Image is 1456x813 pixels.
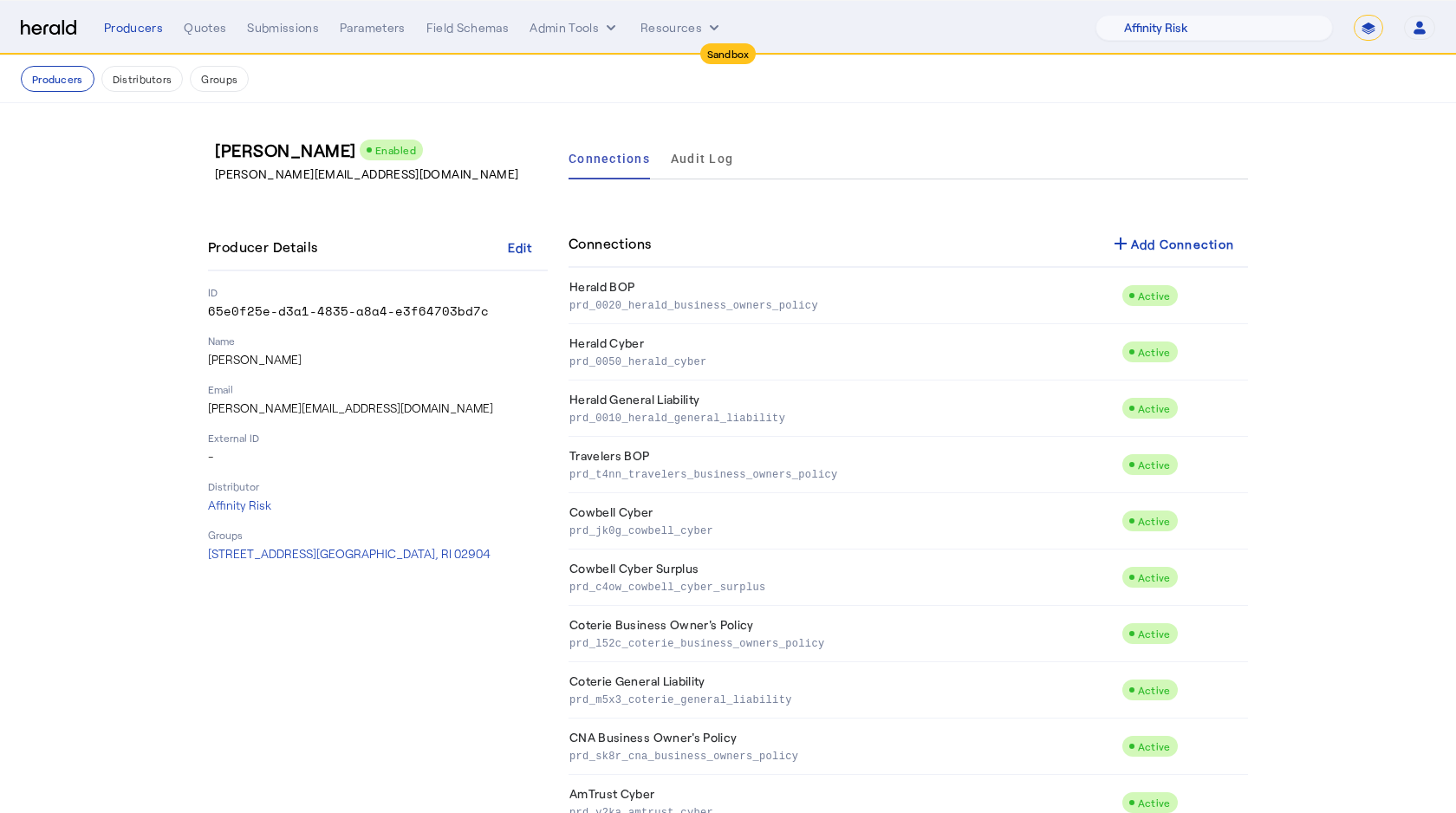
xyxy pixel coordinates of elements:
td: Coterie General Liability [569,662,1121,719]
p: - [208,448,548,465]
span: Enabled [375,144,417,156]
span: [STREET_ADDRESS] [GEOGRAPHIC_DATA], RI 02904 [208,546,491,561]
div: Submissions [247,19,319,36]
p: ID [208,285,548,299]
div: Sandbox [700,43,757,64]
button: internal dropdown menu [530,19,620,36]
p: prd_0020_herald_business_owners_policy [569,296,1115,313]
button: Edit [492,231,548,263]
td: Herald General Liability [569,380,1121,437]
p: Name [208,334,548,348]
span: Active [1138,459,1171,471]
mat-icon: add [1110,233,1131,254]
p: prd_m5x3_coterie_general_liability [569,690,1115,707]
td: Cowbell Cyber Surplus [569,550,1121,606]
p: 65e0f25e-d3a1-4835-a8a4-e3f64703bd7c [208,302,548,320]
p: prd_c4ow_cowbell_cyber_surplus [569,577,1115,595]
span: Active [1138,571,1171,583]
td: CNA Business Owner's Policy [569,719,1121,775]
div: Quotes [184,19,226,36]
span: Active [1138,684,1171,696]
p: Distributor [208,479,548,493]
button: Producers [21,66,94,92]
h4: Connections [569,233,651,254]
div: Field Schemas [426,19,510,36]
a: Audit Log [671,138,733,179]
button: Resources dropdown menu [640,19,723,36]
span: Connections [569,153,650,165]
p: [PERSON_NAME][EMAIL_ADDRESS][DOMAIN_NAME] [208,400,548,417]
p: Groups [208,528,548,542]
p: prd_sk8r_cna_business_owners_policy [569,746,1115,764]
p: External ID [208,431,548,445]
h4: Producer Details [208,237,324,257]
p: Email [208,382,548,396]
button: Groups [190,66,249,92]
td: Herald BOP [569,268,1121,324]
td: Cowbell Cyber [569,493,1121,550]
span: Active [1138,346,1171,358]
span: Active [1138,740,1171,752]
td: Travelers BOP [569,437,1121,493]
p: prd_l52c_coterie_business_owners_policy [569,634,1115,651]
span: Active [1138,515,1171,527]
div: Producers [104,19,163,36]
p: prd_0050_herald_cyber [569,352,1115,369]
td: Coterie Business Owner's Policy [569,606,1121,662]
p: [PERSON_NAME][EMAIL_ADDRESS][DOMAIN_NAME] [215,166,555,183]
span: Active [1138,628,1171,640]
button: Add Connection [1096,228,1249,259]
p: prd_jk0g_cowbell_cyber [569,521,1115,538]
p: prd_t4nn_travelers_business_owners_policy [569,465,1115,482]
span: Active [1138,797,1171,809]
div: Edit [508,238,533,257]
a: Connections [569,138,650,179]
div: Parameters [340,19,406,36]
p: Affinity Risk [208,497,548,514]
span: Active [1138,402,1171,414]
p: [PERSON_NAME] [208,351,548,368]
p: prd_0010_herald_general_liability [569,408,1115,426]
img: Herald Logo [21,20,76,36]
h3: [PERSON_NAME] [215,138,555,162]
td: Herald Cyber [569,324,1121,380]
button: Distributors [101,66,184,92]
span: Audit Log [671,153,733,165]
span: Active [1138,289,1171,302]
div: Add Connection [1110,233,1235,254]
